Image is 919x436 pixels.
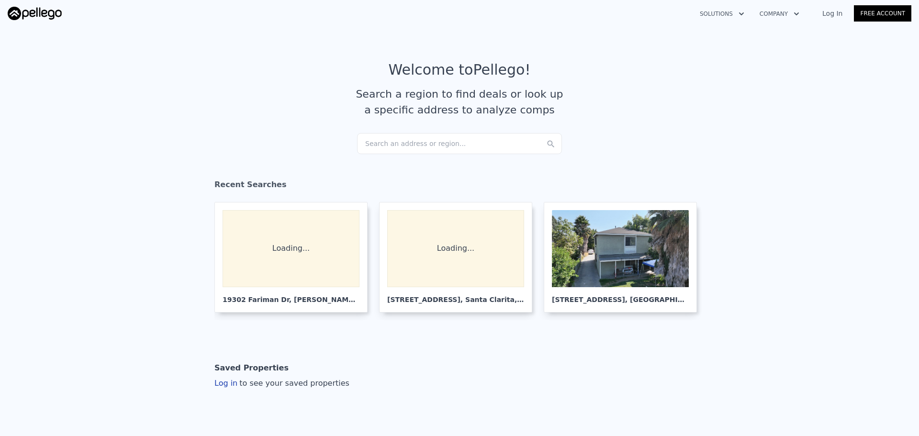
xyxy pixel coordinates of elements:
span: to see your saved properties [237,379,349,388]
a: Loading... 19302 Fariman Dr, [PERSON_NAME],CA 90746 [214,202,375,313]
span: , CA 90746 [356,296,394,303]
img: Pellego [8,7,62,20]
a: Loading... [STREET_ADDRESS], Santa Clarita,CA 91387 [379,202,540,313]
button: Solutions [692,5,752,22]
button: Company [752,5,807,22]
a: Free Account [854,5,911,22]
a: [STREET_ADDRESS], [GEOGRAPHIC_DATA] [544,202,705,313]
div: 19302 Fariman Dr , [PERSON_NAME] [223,287,359,304]
div: [STREET_ADDRESS] , Santa Clarita [387,287,524,304]
a: Log In [811,9,854,18]
div: Log in [214,378,349,389]
div: Welcome to Pellego ! [389,61,531,78]
span: , CA 91387 [515,296,553,303]
div: Search a region to find deals or look up a specific address to analyze comps [352,86,567,118]
div: Search an address or region... [357,133,562,154]
div: Recent Searches [214,171,705,202]
div: [STREET_ADDRESS] , [GEOGRAPHIC_DATA] [552,287,689,304]
div: Loading... [387,210,524,287]
div: Loading... [223,210,359,287]
div: Saved Properties [214,358,289,378]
